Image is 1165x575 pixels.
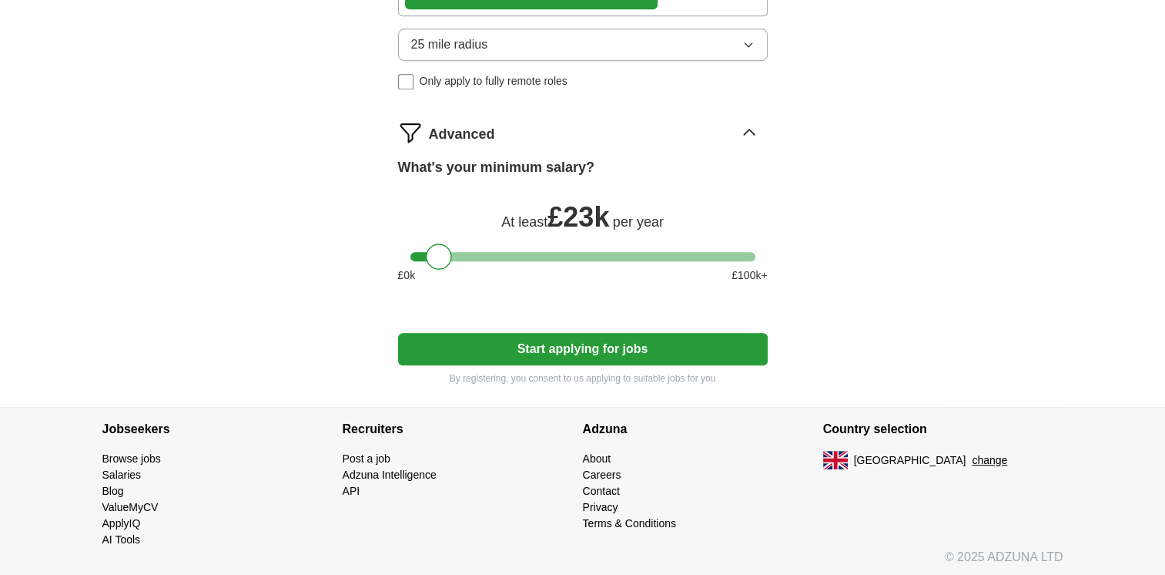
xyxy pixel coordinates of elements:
[613,214,664,230] span: per year
[547,201,609,233] span: £ 23k
[102,469,142,481] a: Salaries
[398,267,416,284] span: £ 0 k
[398,74,413,89] input: Only apply to fully remote roles
[102,452,161,465] a: Browse jobs
[343,485,360,497] a: API
[583,501,618,513] a: Privacy
[823,408,1063,451] h4: Country selection
[501,214,547,230] span: At least
[102,501,159,513] a: ValueMyCV
[398,372,768,385] p: By registering, you consent to us applying to suitable jobs for you
[429,124,495,145] span: Advanced
[398,29,768,61] button: 25 mile radius
[102,485,124,497] a: Blog
[343,452,390,465] a: Post a job
[420,73,567,89] span: Only apply to fully remote roles
[411,35,488,54] span: 25 mile radius
[583,469,621,481] a: Careers
[102,533,141,546] a: AI Tools
[583,485,620,497] a: Contact
[398,333,768,365] button: Start applying for jobs
[854,452,966,469] span: [GEOGRAPHIC_DATA]
[343,469,437,481] a: Adzuna Intelligence
[583,452,611,465] a: About
[823,451,848,469] img: UK flag
[972,452,1007,469] button: change
[102,517,141,530] a: ApplyIQ
[398,120,423,145] img: filter
[398,157,594,178] label: What's your minimum salary?
[731,267,767,284] span: £ 100 k+
[583,517,676,530] a: Terms & Conditions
